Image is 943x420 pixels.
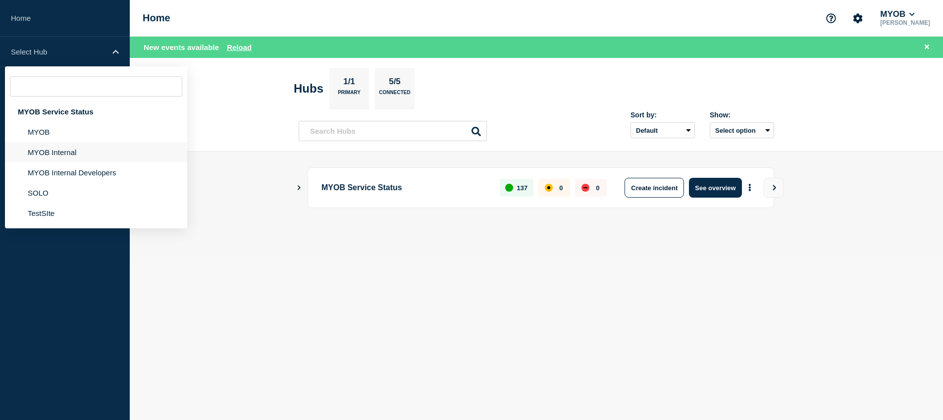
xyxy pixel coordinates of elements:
button: Support [821,8,841,29]
div: MYOB Service Status [5,102,187,122]
button: Create incident [625,178,684,198]
button: MYOB [878,9,917,19]
p: [PERSON_NAME] [878,19,932,26]
div: Show: [710,111,774,119]
li: MYOB Internal Developers [5,162,187,183]
li: SOLO [5,183,187,203]
p: 1/1 [340,77,359,90]
p: Connected [379,90,410,100]
div: down [581,184,589,192]
li: MYOB [5,122,187,142]
p: MYOB Service Status [321,178,488,198]
button: Reload [227,43,252,52]
h1: Home [143,12,170,24]
p: 0 [596,184,599,192]
button: Show Connected Hubs [297,184,302,192]
select: Sort by [630,122,695,138]
button: Account settings [847,8,868,29]
button: Select option [710,122,774,138]
li: TestSIte [5,203,187,223]
li: MYOB Internal [5,142,187,162]
button: View [764,178,784,198]
p: 137 [517,184,528,192]
p: Select Hub [11,48,106,56]
p: 0 [559,184,563,192]
p: Primary [338,90,361,100]
div: Sort by: [630,111,695,119]
h2: Hubs [294,82,323,96]
button: See overview [689,178,741,198]
div: up [505,184,513,192]
div: affected [545,184,553,192]
input: Search Hubs [299,121,487,141]
span: New events available [144,43,219,52]
button: More actions [743,179,756,197]
p: 5/5 [385,77,405,90]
